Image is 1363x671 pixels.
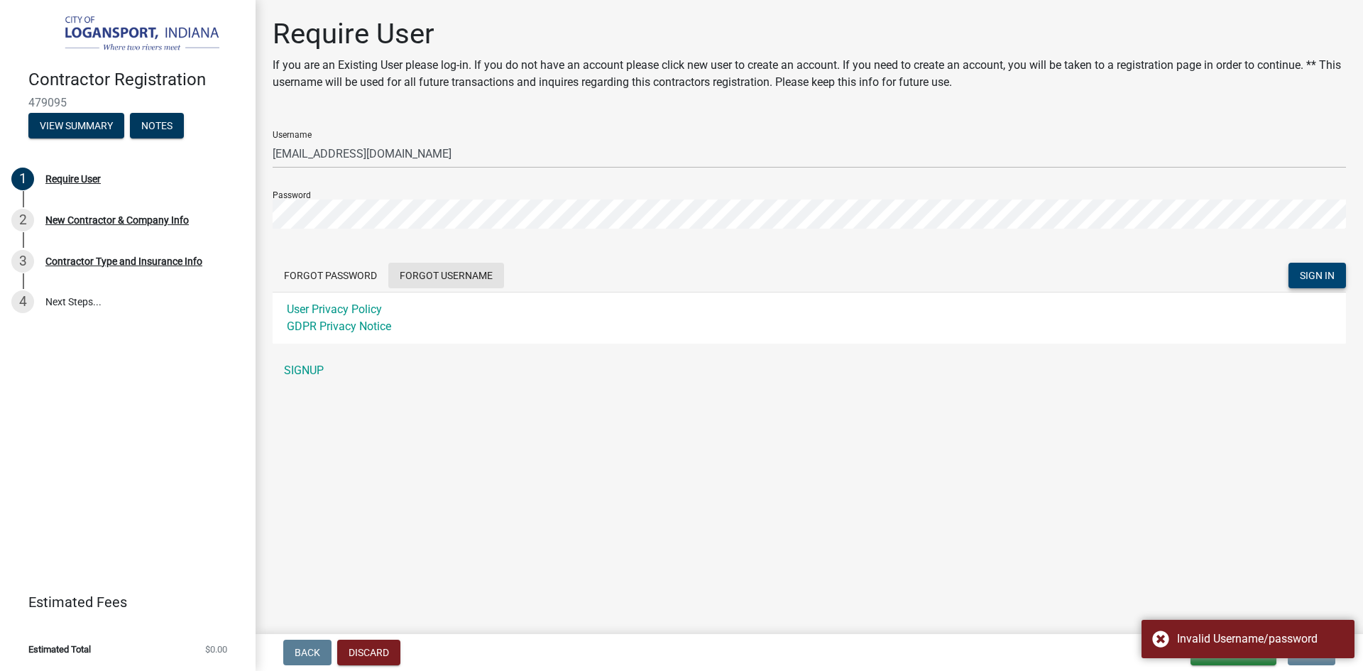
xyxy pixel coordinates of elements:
[45,174,101,184] div: Require User
[130,113,184,138] button: Notes
[28,70,244,90] h4: Contractor Registration
[11,588,233,616] a: Estimated Fees
[45,215,189,225] div: New Contractor & Company Info
[1288,263,1346,288] button: SIGN IN
[45,256,202,266] div: Contractor Type and Insurance Info
[287,320,391,333] a: GDPR Privacy Notice
[28,15,233,55] img: City of Logansport, Indiana
[273,356,1346,385] a: SIGNUP
[1300,270,1335,281] span: SIGN IN
[1177,631,1344,648] div: Invalid Username/password
[287,302,382,316] a: User Privacy Policy
[273,17,1346,51] h1: Require User
[11,168,34,190] div: 1
[273,263,388,288] button: Forgot Password
[205,645,227,654] span: $0.00
[28,121,124,132] wm-modal-confirm: Summary
[11,250,34,273] div: 3
[283,640,332,665] button: Back
[388,263,504,288] button: Forgot Username
[11,290,34,313] div: 4
[273,57,1346,91] p: If you are an Existing User please log-in. If you do not have an account please click new user to...
[28,113,124,138] button: View Summary
[11,209,34,231] div: 2
[28,96,227,109] span: 479095
[295,647,320,658] span: Back
[130,121,184,132] wm-modal-confirm: Notes
[337,640,400,665] button: Discard
[28,645,91,654] span: Estimated Total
